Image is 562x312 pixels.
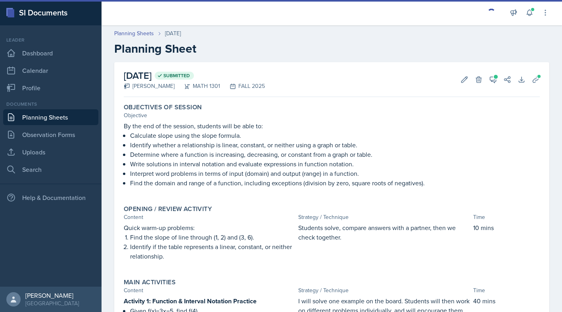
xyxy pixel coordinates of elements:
[3,63,98,78] a: Calendar
[25,299,79,307] div: [GEOGRAPHIC_DATA]
[130,169,540,178] p: Interpret word problems in terms of input (domain) and output (range) in a function.
[3,190,98,205] div: Help & Documentation
[473,213,540,221] div: Time
[124,286,295,295] div: Content
[124,223,295,232] p: Quick warm-up problems:
[298,223,470,242] p: Students solve, compare answers with a partner, then we check together.
[124,103,202,111] label: Objectives of Session
[3,101,98,108] div: Documents
[124,111,540,120] div: Objective
[124,278,176,286] label: Main Activities
[130,232,295,242] p: Find the slope of line through (1, 2) and (3, 6).
[473,286,540,295] div: Time
[165,29,181,38] div: [DATE]
[130,242,295,261] p: Identify if the table represents a linear, constant, or neither relationship.
[298,213,470,221] div: Strategy / Technique
[124,121,540,131] p: By the end of the session, students will be able to:
[3,144,98,160] a: Uploads
[473,223,540,232] p: 10 mins
[220,82,265,90] div: FALL 2025
[175,82,220,90] div: MATH 1301
[298,286,470,295] div: Strategy / Technique
[130,159,540,169] p: Write solutions in interval notation and evaluate expressions in function notation.
[3,162,98,177] a: Search
[3,127,98,143] a: Observation Forms
[124,205,212,213] label: Opening / Review Activity
[25,291,79,299] div: [PERSON_NAME]
[130,140,540,150] p: Identify whether a relationship is linear, constant, or neither using a graph or table.
[124,297,257,306] strong: Activity 1: Function & Interval Notation Practice
[114,29,154,38] a: Planning Sheets
[124,213,295,221] div: Content
[473,296,540,306] p: 40 mins
[163,72,190,79] span: Submitted
[130,131,540,140] p: Calculate slope using the slope formula.
[124,68,265,83] h2: [DATE]
[3,109,98,125] a: Planning Sheets
[130,150,540,159] p: Determine where a function is increasing, decreasing, or constant from a graph or table.
[114,42,549,56] h2: Planning Sheet
[124,82,175,90] div: [PERSON_NAME]
[3,80,98,96] a: Profile
[3,36,98,44] div: Leader
[3,45,98,61] a: Dashboard
[130,178,540,188] p: Find the domain and range of a function, including exceptions (division by zero, square roots of ...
